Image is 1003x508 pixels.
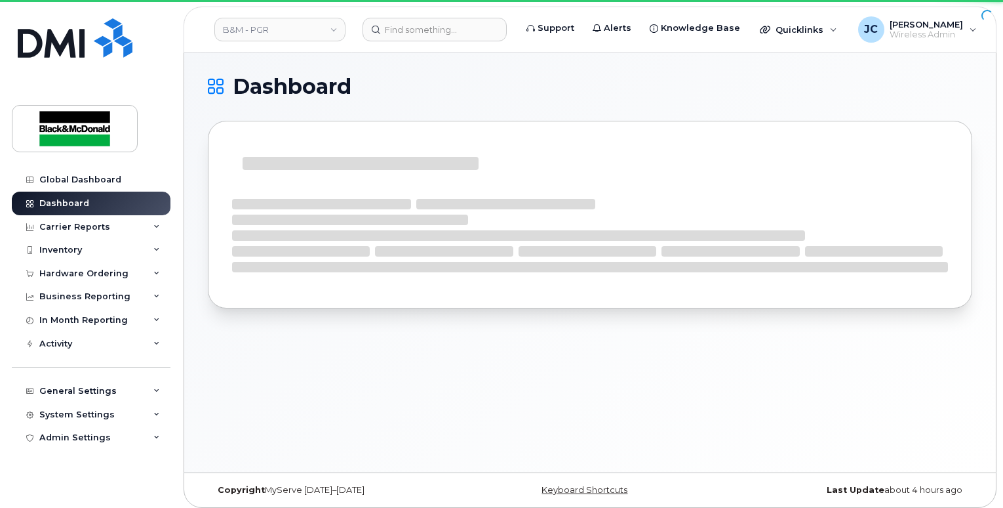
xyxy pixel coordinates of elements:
strong: Copyright [218,485,265,495]
span: Dashboard [233,77,351,96]
div: MyServe [DATE]–[DATE] [208,485,463,496]
div: about 4 hours ago [717,485,972,496]
a: Keyboard Shortcuts [541,485,627,495]
strong: Last Update [827,485,884,495]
